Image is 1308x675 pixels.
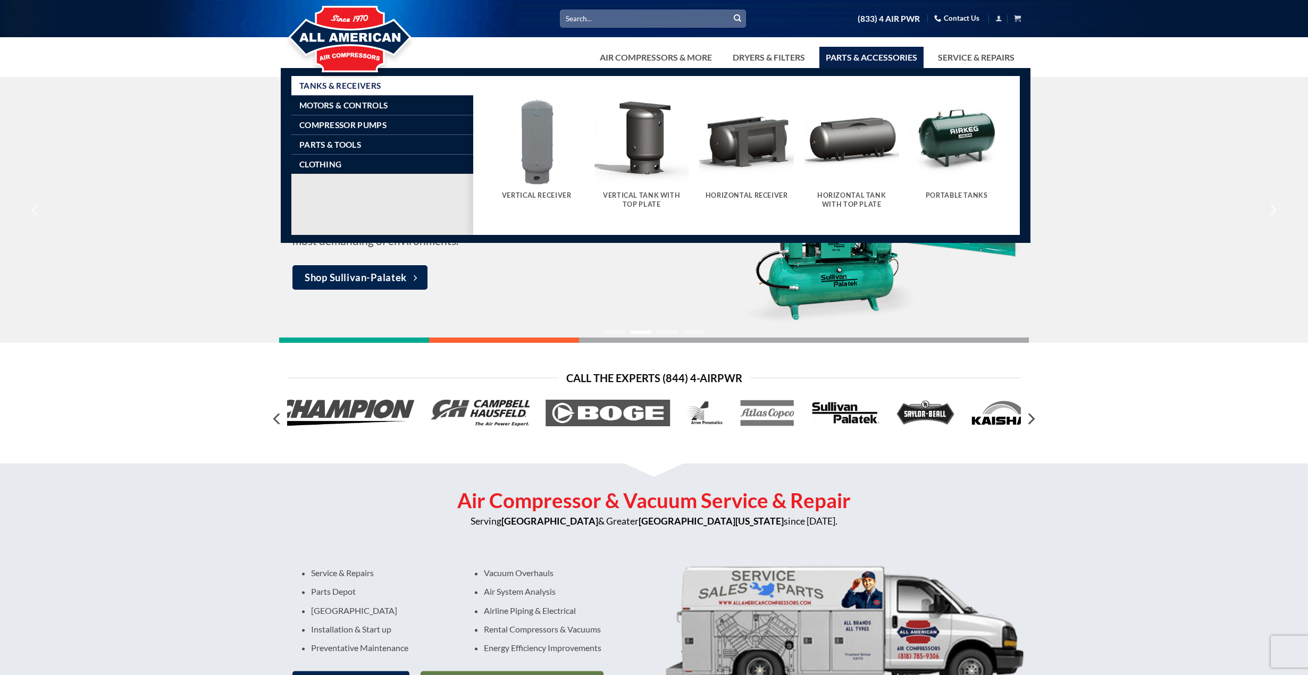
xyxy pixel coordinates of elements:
[484,643,691,653] p: Energy Efficiency Improvements
[560,10,746,27] input: Search…
[484,587,691,597] p: Air System Analysis
[1263,183,1282,237] button: Next
[915,191,999,200] h5: Portable Tanks
[932,47,1021,68] a: Service & Repairs
[311,587,449,597] p: Parts Depot
[287,514,1021,529] p: Serving & Greater since [DATE].
[311,605,449,615] p: [GEOGRAPHIC_DATA]
[603,331,625,334] li: Page dot 1
[566,369,742,386] span: Call the Experts (844) 4-AirPwr
[909,92,1004,187] img: Portable Tanks
[311,568,449,578] p: Service & Repairs
[909,92,1004,210] a: Visit product category Portable Tanks
[484,605,691,615] p: Airline Piping & Electrical
[995,12,1002,25] a: Login
[484,624,691,634] p: Rental Compressors & Vacuums
[305,270,407,285] span: Shop Sullivan-Palatek
[630,331,651,334] li: Page dot 2
[705,191,789,200] h5: Horizontal Receiver
[810,191,894,209] h5: Horizontal Tank With Top Plate
[804,92,899,220] a: Visit product category Horizontal Tank With Top Plate
[299,101,388,109] span: Motors & Controls
[683,331,705,334] li: Page dot 4
[699,92,794,210] a: Visit product category Horizontal Receiver
[311,624,449,634] p: Installation & Start up
[484,568,691,578] p: Vacuum Overhauls
[489,92,584,187] img: Vertical Receiver
[639,516,784,527] strong: [GEOGRAPHIC_DATA][US_STATE]
[26,183,45,237] button: Previous
[311,643,449,653] p: Preventative Maintenance
[594,92,689,187] img: Vertical Tank With Top Plate
[726,47,811,68] a: Dryers & Filters
[934,10,979,27] a: Contact Us
[1021,409,1040,429] button: Next
[299,140,361,149] span: Parts & Tools
[730,11,745,27] button: Submit
[699,92,794,187] img: Horizontal Receiver
[501,516,598,527] strong: [GEOGRAPHIC_DATA]
[268,409,287,429] button: Previous
[600,191,684,209] h5: Vertical Tank With Top Plate
[804,92,899,187] img: Horizontal Tank With Top Plate
[657,331,678,334] li: Page dot 3
[858,10,920,28] a: (833) 4 AIR PWR
[299,81,381,90] span: Tanks & Receivers
[494,191,578,200] h5: Vertical Receiver
[1014,12,1021,25] a: View cart
[489,92,584,210] a: Visit product category Vertical Receiver
[299,121,387,129] span: Compressor Pumps
[593,47,718,68] a: Air Compressors & More
[292,265,427,290] a: Shop Sullivan-Palatek
[819,47,924,68] a: Parts & Accessories
[287,487,1021,514] h2: Air Compressor & Vacuum Service & Repair
[594,92,689,220] a: Visit product category Vertical Tank With Top Plate
[299,160,341,168] span: Clothing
